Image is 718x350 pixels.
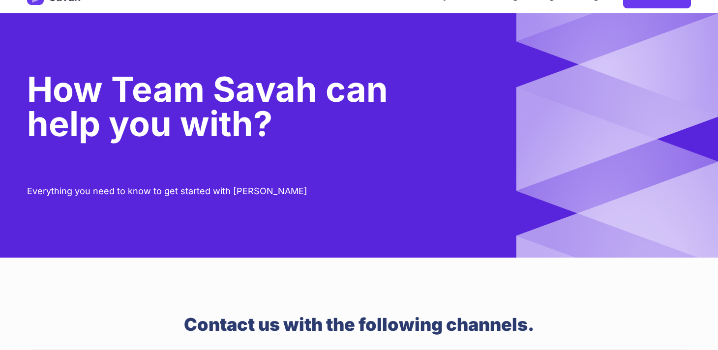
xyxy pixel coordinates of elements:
[669,303,718,350] iframe: Chat Widget
[27,102,388,146] div: help you with?
[27,67,388,112] div: How Team Savah can
[27,184,307,199] div: Everything you need to know to get started with [PERSON_NAME]
[184,314,534,340] h2: Contact us with the following channels.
